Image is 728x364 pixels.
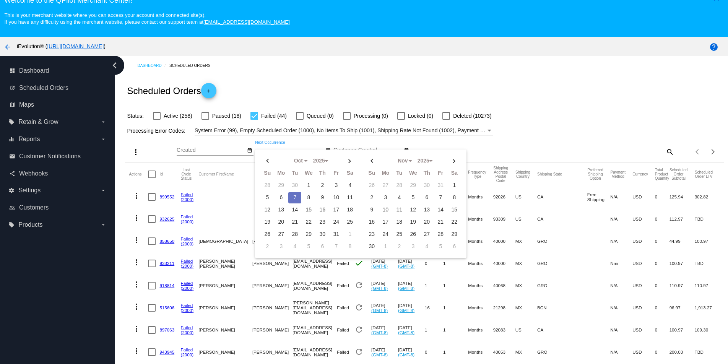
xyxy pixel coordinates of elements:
[181,347,193,352] a: Failed
[292,319,337,341] mat-cell: [EMAIL_ADDRESS][DOMAIN_NAME]
[493,208,515,230] mat-cell: 93309
[632,341,655,363] mat-cell: USD
[132,258,141,267] mat-icon: more_vert
[261,111,287,120] span: Failed (44)
[181,281,193,286] a: Failed
[610,170,626,179] button: Change sorting for PaymentMethod.Type
[164,111,192,120] span: Active (258)
[198,172,234,177] button: Change sorting for CustomerFirstName
[695,297,720,319] mat-cell: 1,913.27
[632,252,655,275] mat-cell: USD
[203,19,290,25] a: [EMAIL_ADDRESS][DOMAIN_NAME]
[515,319,537,341] mat-cell: US
[695,208,720,230] mat-cell: TBD
[655,186,669,208] mat-cell: 0
[632,186,655,208] mat-cell: USD
[515,186,537,208] mat-cell: US
[354,258,364,268] mat-icon: check
[19,84,68,91] span: Scheduled Orders
[8,222,15,228] i: local_offer
[9,205,15,211] i: people_outline
[181,236,193,241] a: Failed
[19,67,49,74] span: Dashboard
[181,258,193,263] a: Failed
[398,319,425,341] mat-cell: [DATE]
[169,60,217,71] a: Scheduled Orders
[695,341,720,363] mat-cell: TBD
[398,330,414,335] a: (GMT-8)
[443,252,468,275] mat-cell: 1
[632,319,655,341] mat-cell: USD
[198,319,252,341] mat-cell: [PERSON_NAME]
[371,341,398,363] mat-cell: [DATE]
[695,230,720,252] mat-cell: 100.97
[337,261,349,266] span: Failed
[398,341,425,363] mat-cell: [DATE]
[537,252,587,275] mat-cell: GRO
[9,65,106,77] a: dashboard Dashboard
[468,186,493,208] mat-cell: Months
[468,252,493,275] mat-cell: Months
[655,252,669,275] mat-cell: 0
[198,341,252,363] mat-cell: [PERSON_NAME]
[181,286,194,291] a: (2000)
[610,230,632,252] mat-cell: N/A
[195,126,493,135] mat-select: Filter by Processing Error Codes
[695,252,720,275] mat-cell: TBD
[354,281,364,290] mat-icon: refresh
[159,194,174,199] a: 899552
[181,241,194,246] a: (2000)
[669,319,695,341] mat-cell: 100.97
[371,297,398,319] mat-cell: [DATE]
[129,163,148,186] mat-header-cell: Actions
[132,280,141,289] mat-icon: more_vert
[9,171,15,177] i: share
[371,330,388,335] a: (GMT-8)
[705,144,721,159] button: Next page
[292,275,337,297] mat-cell: [EMAIL_ADDRESS][DOMAIN_NAME]
[181,330,194,335] a: (2000)
[247,148,252,154] mat-icon: date_range
[632,172,648,177] button: Change sorting for CurrencyIso
[354,347,364,356] mat-icon: refresh
[18,221,42,228] span: Products
[425,297,443,319] mat-cell: 16
[181,263,194,268] a: (2000)
[181,325,193,330] a: Failed
[414,158,433,164] div: 2025
[655,230,669,252] mat-cell: 0
[610,319,632,341] mat-cell: N/A
[198,297,252,319] mat-cell: [PERSON_NAME]
[468,208,493,230] mat-cell: Months
[255,147,324,153] input: Next Occurrence
[289,158,308,164] div: Oct
[537,230,587,252] mat-cell: GRO
[610,252,632,275] mat-cell: Nmi
[695,319,720,341] mat-cell: 109.30
[655,319,669,341] mat-cell: 0
[669,230,695,252] mat-cell: 44.99
[371,275,398,297] mat-cell: [DATE]
[181,219,194,224] a: (2000)
[337,283,349,288] span: Failed
[443,341,468,363] mat-cell: 1
[669,208,695,230] mat-cell: 112.97
[132,324,141,333] mat-icon: more_vert
[9,85,15,91] i: update
[655,341,669,363] mat-cell: 0
[515,170,530,179] button: Change sorting for ShippingCountry
[398,297,425,319] mat-cell: [DATE]
[655,275,669,297] mat-cell: 0
[537,172,562,177] button: Change sorting for ShippingState
[371,319,398,341] mat-cell: [DATE]
[252,275,292,297] mat-cell: [PERSON_NAME]
[695,186,720,208] mat-cell: 302.82
[443,275,468,297] mat-cell: 1
[19,204,49,211] span: Customers
[198,252,252,275] mat-cell: [PERSON_NAME] [PERSON_NAME]
[337,305,349,310] span: Failed
[354,111,388,120] span: Processing (0)
[610,186,632,208] mat-cell: N/A
[404,148,409,154] mat-icon: date_range
[181,192,193,197] a: Failed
